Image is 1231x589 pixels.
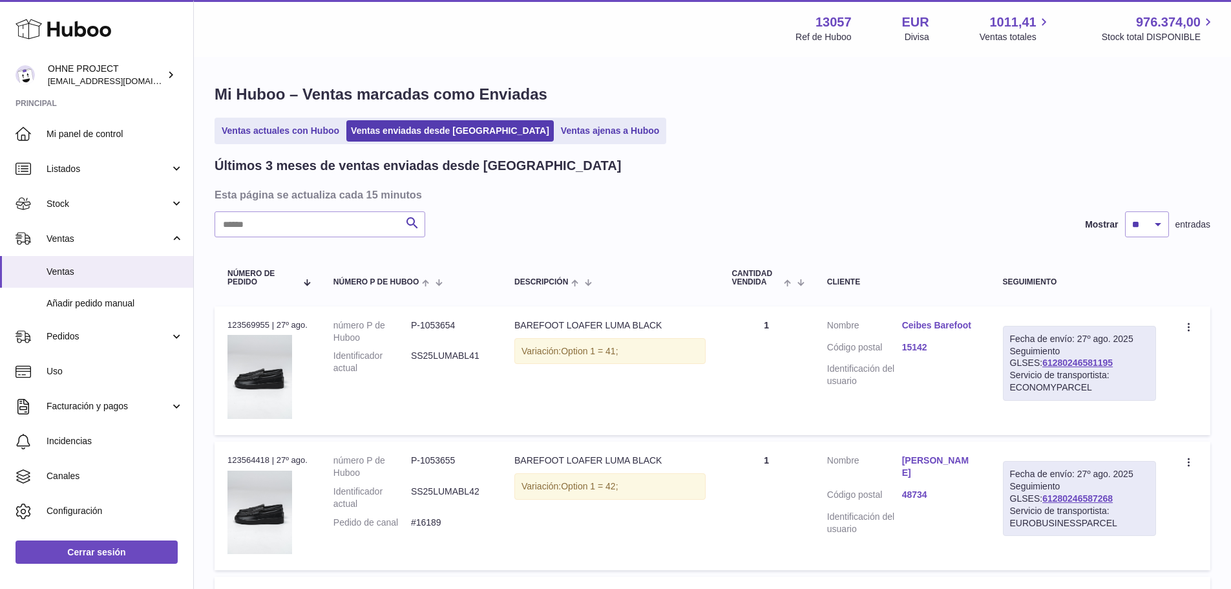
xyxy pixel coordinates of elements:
[827,341,902,357] dt: Código postal
[47,505,184,517] span: Configuración
[719,306,814,435] td: 1
[333,350,411,374] dt: Identificador actual
[227,471,292,555] img: LUMA_BLACK_SMALL_4afcdadb-724a-45bb-a5a5-895f272ecdfb.jpg
[1010,505,1149,530] div: Servicio de transportista: EUROBUSINESSPARCEL
[1175,219,1210,231] span: entradas
[902,341,977,354] a: 15142
[215,157,621,175] h2: Últimos 3 meses de ventas enviadas desde [GEOGRAPHIC_DATA]
[561,346,618,356] span: Option 1 = 41;
[1102,31,1215,43] span: Stock total DISPONIBLE
[827,319,902,335] dt: Nombre
[47,365,184,378] span: Uso
[333,319,411,344] dt: número P de Huboo
[827,455,902,482] dt: Nombre
[905,31,929,43] div: Divisa
[47,400,170,412] span: Facturación y pagos
[47,266,184,278] span: Ventas
[47,297,184,310] span: Añadir pedido manual
[48,76,190,86] span: [EMAIL_ADDRESS][DOMAIN_NAME]
[902,489,977,501] a: 48734
[227,270,296,286] span: Número de pedido
[1010,333,1149,345] div: Fecha de envío: 27º ago. 2025
[719,442,814,570] td: 1
[47,198,170,210] span: Stock
[346,120,554,142] a: Ventas enviadas desde [GEOGRAPHIC_DATA]
[47,233,170,245] span: Ventas
[902,319,977,332] a: Ceibes Barefoot
[215,84,1210,105] h1: Mi Huboo – Ventas marcadas como Enviadas
[989,14,1036,31] span: 1011,41
[411,517,489,529] dd: #16189
[514,338,706,365] div: Variación:
[47,163,170,175] span: Listados
[827,489,902,504] dt: Código postal
[333,455,411,479] dt: número P de Huboo
[1003,461,1156,536] div: Seguimiento GLSES:
[815,14,852,31] strong: 13057
[333,486,411,510] dt: Identificador actual
[411,350,489,374] dd: SS25LUMABL41
[1136,14,1201,31] span: 976.374,00
[556,120,664,142] a: Ventas ajenas a Huboo
[48,63,164,87] div: OHNE PROJECT
[215,187,1207,202] h3: Esta página se actualiza cada 15 minutos
[333,278,419,286] span: número P de Huboo
[514,473,706,500] div: Variación:
[411,319,489,344] dd: P-1053654
[47,435,184,447] span: Incidencias
[227,455,308,466] div: 123564418 | 27º ago.
[411,486,489,510] dd: SS25LUMABL42
[795,31,851,43] div: Ref de Huboo
[333,517,411,529] dt: Pedido de canal
[980,14,1051,43] a: 1011,41 Ventas totales
[1085,219,1118,231] label: Mostrar
[227,335,292,419] img: LUMA_BLACK_SMALL_4afcdadb-724a-45bb-a5a5-895f272ecdfb.jpg
[514,278,568,286] span: Descripción
[827,511,902,535] dt: Identificación del usuario
[16,541,178,564] a: Cerrar sesión
[827,278,977,286] div: Cliente
[47,128,184,140] span: Mi panel de control
[980,31,1051,43] span: Ventas totales
[827,363,902,387] dt: Identificación del usuario
[1042,358,1113,368] a: 61280246581195
[1003,326,1156,401] div: Seguimiento GLSES:
[1102,14,1215,43] a: 976.374,00 Stock total DISPONIBLE
[16,65,35,85] img: internalAdmin-13057@internal.huboo.com
[561,481,618,491] span: Option 1 = 42;
[227,319,308,331] div: 123569955 | 27º ago.
[47,470,184,482] span: Canales
[514,455,706,467] div: BAREFOOT LOAFER LUMA BLACK
[1003,278,1156,286] div: Seguimiento
[1010,468,1149,480] div: Fecha de envío: 27º ago. 2025
[1042,493,1113,504] a: 61280246587268
[731,270,781,286] span: Cantidad vendida
[514,319,706,332] div: BAREFOOT LOAFER LUMA BLACK
[411,455,489,479] dd: P-1053655
[217,120,344,142] a: Ventas actuales con Huboo
[1010,369,1149,394] div: Servicio de transportista: ECONOMYPARCEL
[902,455,977,479] a: [PERSON_NAME]
[902,14,929,31] strong: EUR
[47,330,170,343] span: Pedidos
